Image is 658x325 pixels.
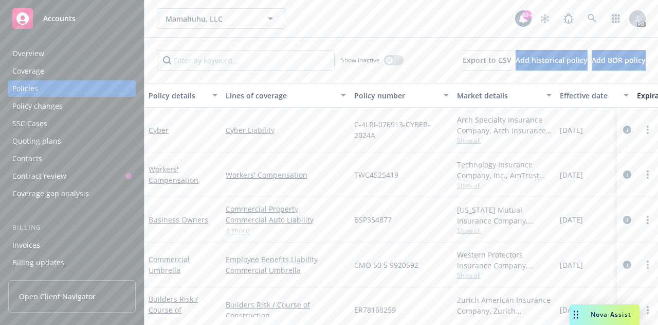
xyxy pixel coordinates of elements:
span: [DATE] [560,304,583,315]
button: Effective date [556,83,633,108]
span: BSP354877 [354,214,392,225]
div: Arch Specialty Insurance Company, Arch Insurance Company, Amwins [457,114,552,136]
span: [DATE] [560,169,583,180]
span: C-4LRI-076913-CYBER-2024A [354,119,449,141]
div: 99+ [522,10,532,20]
span: Accounts [43,14,76,23]
a: Contacts [8,150,136,167]
span: Add BOR policy [592,55,646,65]
a: circleInformation [621,168,633,181]
div: Contract review [12,168,66,184]
a: Billing updates [8,254,136,271]
a: circleInformation [621,259,633,271]
button: Nova Assist [570,304,639,325]
a: Overview [8,45,136,62]
a: circleInformation [621,304,633,316]
div: Policies [12,80,38,97]
a: Commercial Umbrella [149,254,190,275]
span: Nova Assist [591,310,631,319]
button: Market details [453,83,556,108]
a: Invoices [8,237,136,253]
div: [US_STATE] Mutual Insurance Company, [US_STATE] Mutual Insurance [457,204,552,226]
button: Mamahuhu, LLC [157,8,285,29]
span: [DATE] [560,125,583,135]
a: Workers' Compensation [149,164,198,185]
a: Commercial Auto Liability [226,214,346,225]
div: Coverage gap analysis [12,185,89,202]
a: Cyber [149,125,169,135]
a: more [642,304,654,316]
div: Contacts [12,150,42,167]
a: Report a Bug [558,8,579,29]
a: Builders Risk / Course of Construction [226,299,346,321]
span: [DATE] [560,214,583,225]
span: ER78168259 [354,304,396,315]
a: circleInformation [621,124,633,136]
span: Export to CSV [463,55,511,65]
div: Drag to move [570,304,582,325]
a: Workers' Compensation [226,169,346,180]
a: SSC Cases [8,115,136,132]
div: Billing updates [12,254,64,271]
div: Policy details [149,90,206,101]
div: Technology Insurance Company, Inc., AmTrust Financial Services [457,159,552,181]
a: Search [582,8,602,29]
div: Effective date [560,90,617,101]
div: Quoting plans [12,133,61,149]
span: Open Client Navigator [19,291,96,302]
span: Show all [457,181,552,190]
div: Invoices [12,237,40,253]
input: Filter by keyword... [157,50,335,71]
a: Policy changes [8,98,136,114]
a: more [642,168,654,181]
div: Overview [12,45,44,62]
a: more [642,214,654,226]
span: Show inactive [341,56,380,64]
a: 4 more [226,225,346,236]
a: Accounts [8,4,136,33]
div: Policy number [354,90,437,101]
a: Quoting plans [8,133,136,149]
span: TWC4525419 [354,169,398,180]
button: Policy number [350,83,453,108]
button: Lines of coverage [222,83,350,108]
span: CMO 50 5 9920592 [354,260,418,270]
a: Coverage gap analysis [8,185,136,202]
span: Add historical policy [516,55,588,65]
a: Employee Benefits Liability [226,254,346,265]
span: Show all [457,271,552,280]
div: SSC Cases [12,115,47,132]
a: Commercial Umbrella [226,265,346,276]
button: Add BOR policy [592,50,646,71]
span: [DATE] [560,260,583,270]
a: Switch app [606,8,626,29]
button: Add historical policy [516,50,588,71]
a: more [642,259,654,271]
a: Cyber Liability [226,125,346,135]
span: Mamahuhu, LLC [166,13,254,24]
a: Contract review [8,168,136,184]
div: Zurich American Insurance Company, Zurich Insurance Group, [GEOGRAPHIC_DATA] Assure/[GEOGRAPHIC_D... [457,295,552,316]
a: Coverage [8,63,136,79]
button: Export to CSV [463,50,511,71]
a: Business Owners [149,215,208,225]
div: Policy changes [12,98,63,114]
a: Policies [8,80,136,97]
div: Western Protectors Insurance Company, [US_STATE] Mutual Insurance [457,249,552,271]
a: Stop snowing [535,8,555,29]
span: Show all [457,136,552,145]
button: Policy details [144,83,222,108]
div: Billing [8,223,136,233]
span: Show all [457,316,552,325]
div: Lines of coverage [226,90,335,101]
span: Show all [457,226,552,235]
a: circleInformation [621,214,633,226]
a: Commercial Property [226,203,346,214]
a: more [642,124,654,136]
div: Market details [457,90,540,101]
div: Coverage [12,63,44,79]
